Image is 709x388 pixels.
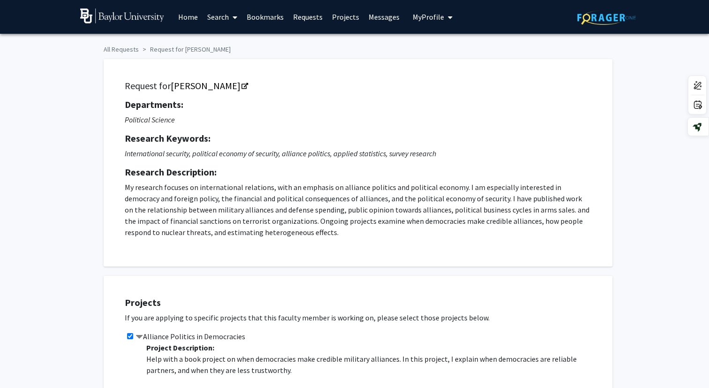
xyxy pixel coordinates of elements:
[203,0,242,33] a: Search
[125,297,161,308] strong: Projects
[104,45,139,53] a: All Requests
[125,115,175,124] i: Political Science
[327,0,364,33] a: Projects
[125,132,211,144] strong: Research Keywords:
[125,149,436,158] i: International security, political economy of security, alliance politics, applied statistics, sur...
[104,41,605,54] ol: breadcrumb
[125,80,591,91] h5: Request for
[242,0,288,33] a: Bookmarks
[139,45,231,54] li: Request for [PERSON_NAME]
[173,0,203,33] a: Home
[288,0,327,33] a: Requests
[125,99,183,110] strong: Departments:
[80,8,164,23] img: Baylor University Logo
[146,343,214,352] b: Project Description:
[577,10,636,25] img: ForagerOne Logo
[125,166,217,178] strong: Research Description:
[364,0,404,33] a: Messages
[171,80,247,91] a: Opens in a new tab
[125,312,603,323] p: If you are applying to specific projects that this faculty member is working on, please select th...
[146,353,603,376] p: Help with a book project on when democracies make credible military alliances. In this project, I...
[413,12,444,22] span: My Profile
[125,182,591,238] p: My research focuses on international relations, with an emphasis on alliance politics and politic...
[7,346,40,381] iframe: Chat
[136,331,245,342] label: Alliance Politics in Democracies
